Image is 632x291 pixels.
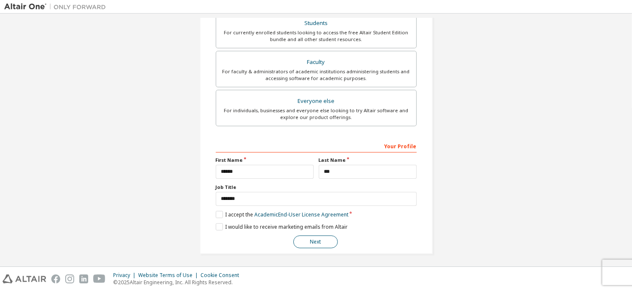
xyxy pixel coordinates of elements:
[221,68,411,82] div: For faculty & administrators of academic institutions administering students and accessing softwa...
[319,157,417,164] label: Last Name
[216,139,417,152] div: Your Profile
[254,211,348,218] a: Academic End-User License Agreement
[216,223,348,230] label: I would like to receive marketing emails from Altair
[216,157,314,164] label: First Name
[200,272,244,279] div: Cookie Consent
[221,107,411,121] div: For individuals, businesses and everyone else looking to try Altair software and explore our prod...
[93,274,106,283] img: youtube.svg
[113,272,138,279] div: Privacy
[293,236,338,248] button: Next
[79,274,88,283] img: linkedin.svg
[65,274,74,283] img: instagram.svg
[216,184,417,191] label: Job Title
[4,3,110,11] img: Altair One
[51,274,60,283] img: facebook.svg
[3,274,46,283] img: altair_logo.svg
[113,279,244,286] p: © 2025 Altair Engineering, Inc. All Rights Reserved.
[138,272,200,279] div: Website Terms of Use
[221,29,411,43] div: For currently enrolled students looking to access the free Altair Student Edition bundle and all ...
[221,56,411,68] div: Faculty
[221,95,411,107] div: Everyone else
[216,211,348,218] label: I accept the
[221,17,411,29] div: Students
